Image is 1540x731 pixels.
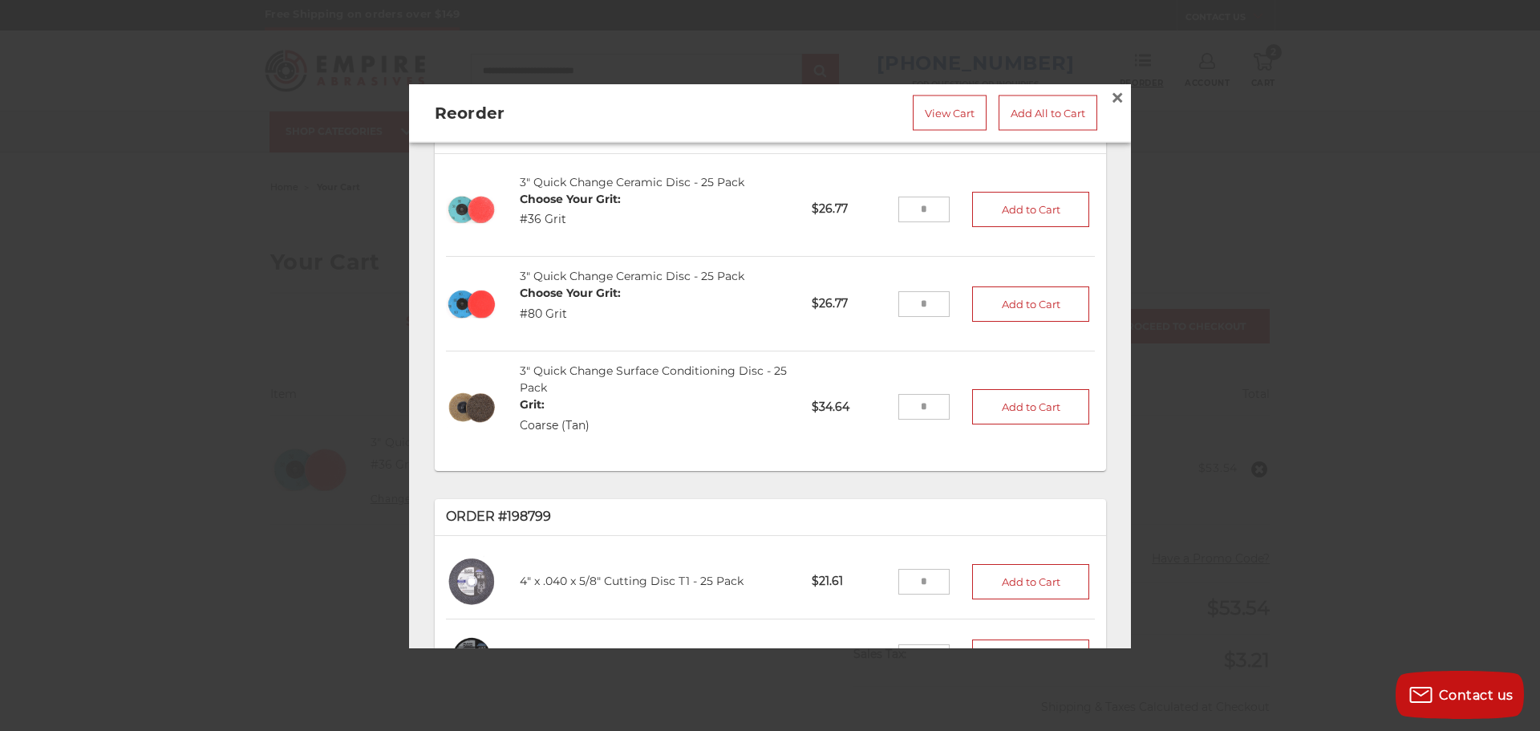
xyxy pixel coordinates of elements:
a: 3" Quick Change Ceramic Disc - 25 Pack [520,174,744,189]
a: Add All to Cart [999,95,1097,130]
a: 4" x .040 x 5/8" Cutting Disc T1 - 25 Pack [520,574,744,588]
button: Add to Cart [972,191,1089,226]
a: View Cart [913,95,987,130]
a: 3" Quick Change Ceramic Disc - 25 Pack [520,269,744,283]
dt: Grit: [520,396,590,413]
h2: Reorder [435,100,699,124]
img: 3 [446,183,498,235]
span: Contact us [1439,688,1514,703]
img: 3 [446,278,498,330]
img: 4 [446,555,498,607]
button: Contact us [1396,671,1524,719]
p: $17.88 [800,637,898,676]
p: $34.64 [800,387,898,426]
dt: Choose Your Grit: [520,190,621,207]
p: $26.77 [800,189,898,229]
dt: Choose Your Grit: [520,285,621,302]
dd: #80 Grit [520,306,621,323]
button: Add to Cart [972,563,1089,599]
button: Add to Cart [972,389,1089,424]
p: Order #198799 [446,507,1095,526]
a: 3" Quick Change Surface Conditioning Disc - 25 Pack [520,363,787,395]
button: Add to Cart [972,286,1089,321]
img: 3 [446,631,498,683]
span: × [1110,81,1125,112]
p: $21.61 [800,562,898,601]
button: Add to Cart [972,639,1089,674]
dd: #36 Grit [520,211,621,228]
p: $26.77 [800,284,898,323]
img: 3 [446,381,498,433]
dd: Coarse (Tan) [520,417,590,434]
a: Close [1104,84,1130,110]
